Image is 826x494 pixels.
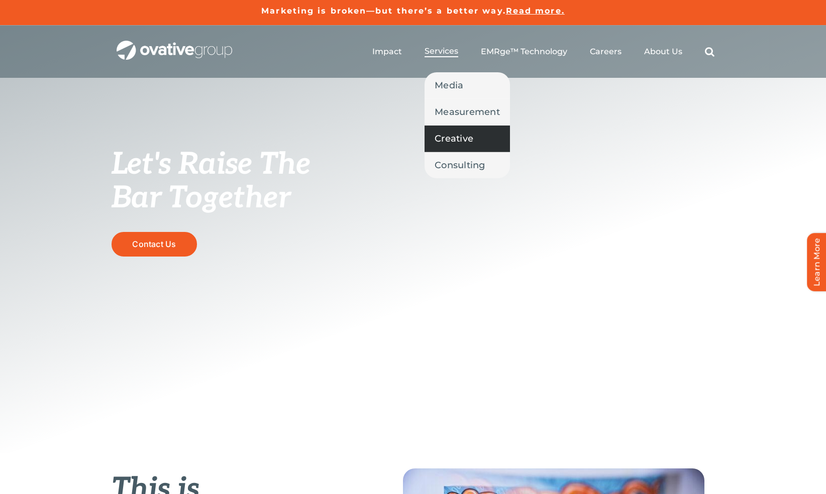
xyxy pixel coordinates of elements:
a: Impact [372,47,402,57]
a: About Us [644,47,682,57]
a: Read more. [506,6,565,16]
a: Consulting [425,152,510,178]
a: Marketing is broken—but there’s a better way. [261,6,506,16]
a: OG_Full_horizontal_WHT [117,40,232,49]
span: Measurement [435,105,500,119]
a: Media [425,72,510,98]
nav: Menu [372,36,714,68]
a: Search [705,47,714,57]
a: Measurement [425,99,510,125]
span: Media [435,78,463,92]
span: Contact Us [132,239,176,249]
span: Consulting [435,158,485,172]
a: Careers [590,47,622,57]
span: Bar Together [112,180,290,216]
span: Let's Raise The [112,147,311,183]
a: Services [425,46,458,57]
a: Creative [425,126,510,152]
a: Contact Us [112,232,197,257]
a: EMRge™ Technology [481,47,567,57]
span: Services [425,46,458,56]
span: Creative [435,132,473,146]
